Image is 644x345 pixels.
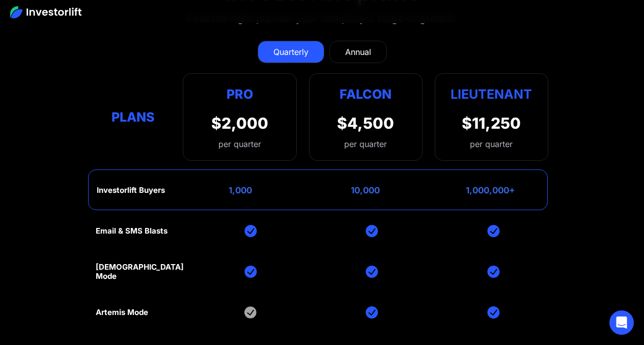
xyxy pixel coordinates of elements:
div: per quarter [211,138,268,150]
div: Investorlift Buyers [97,186,165,195]
div: Email & SMS Blasts [96,226,167,236]
div: Artemis Mode [96,308,148,317]
div: Plans [96,107,171,127]
strong: Lieutenant [451,87,532,102]
div: [DEMOGRAPHIC_DATA] Mode [96,263,184,281]
div: 10,000 [351,185,380,195]
div: Falcon [340,84,391,104]
div: $11,250 [462,114,521,132]
div: 1,000,000+ [466,185,515,195]
div: Quarterly [273,46,309,58]
div: $2,000 [211,114,268,132]
div: Pro [211,84,268,104]
div: 1,000 [229,185,252,195]
div: Open Intercom Messenger [609,310,634,335]
div: $4,500 [337,114,394,132]
div: per quarter [470,138,513,150]
div: Annual [345,46,371,58]
div: per quarter [344,138,387,150]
